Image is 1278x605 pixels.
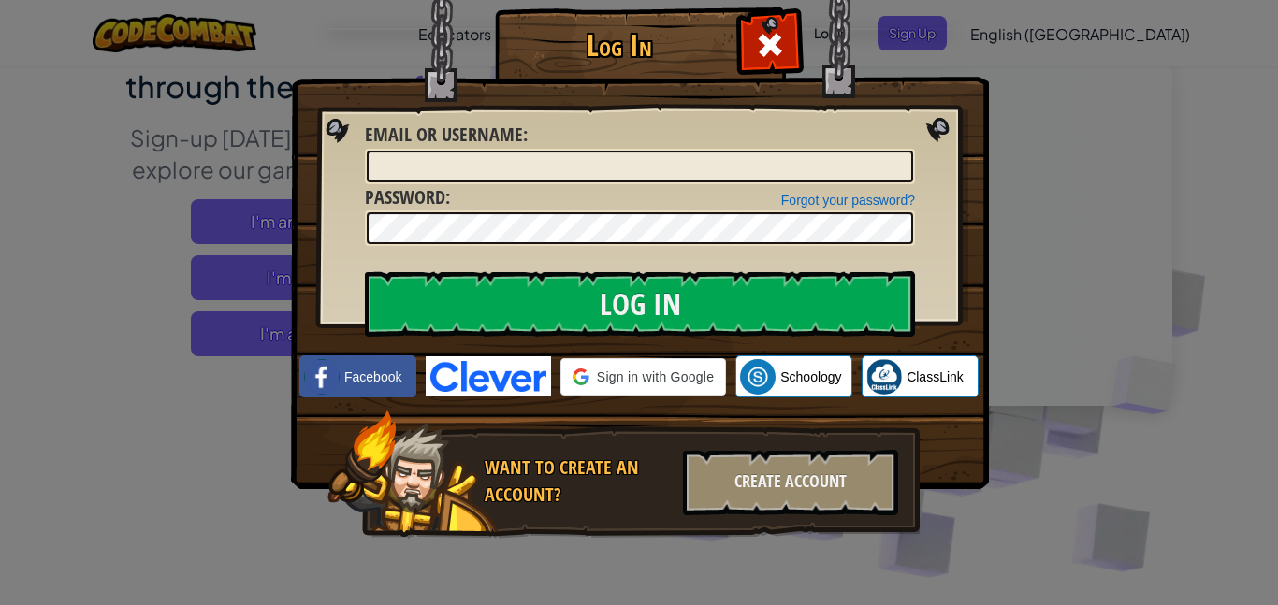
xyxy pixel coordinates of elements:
input: Log In [365,271,915,337]
label: : [365,184,450,211]
h1: Log In [500,29,738,62]
span: Password [365,184,445,209]
span: Facebook [344,367,401,386]
span: Schoology [780,367,841,386]
div: Create Account [683,450,898,515]
img: facebook_small.png [304,359,340,395]
img: clever-logo-blue.png [426,356,551,396]
img: schoology.png [740,359,776,395]
label: : [365,122,528,149]
span: ClassLink [907,367,964,386]
div: Want to create an account? [485,454,672,508]
a: Forgot your password? [781,193,915,208]
span: Email or Username [365,122,523,147]
img: classlink-logo-small.png [866,359,902,395]
span: Sign in with Google [597,367,714,386]
div: Sign in with Google [560,358,726,396]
